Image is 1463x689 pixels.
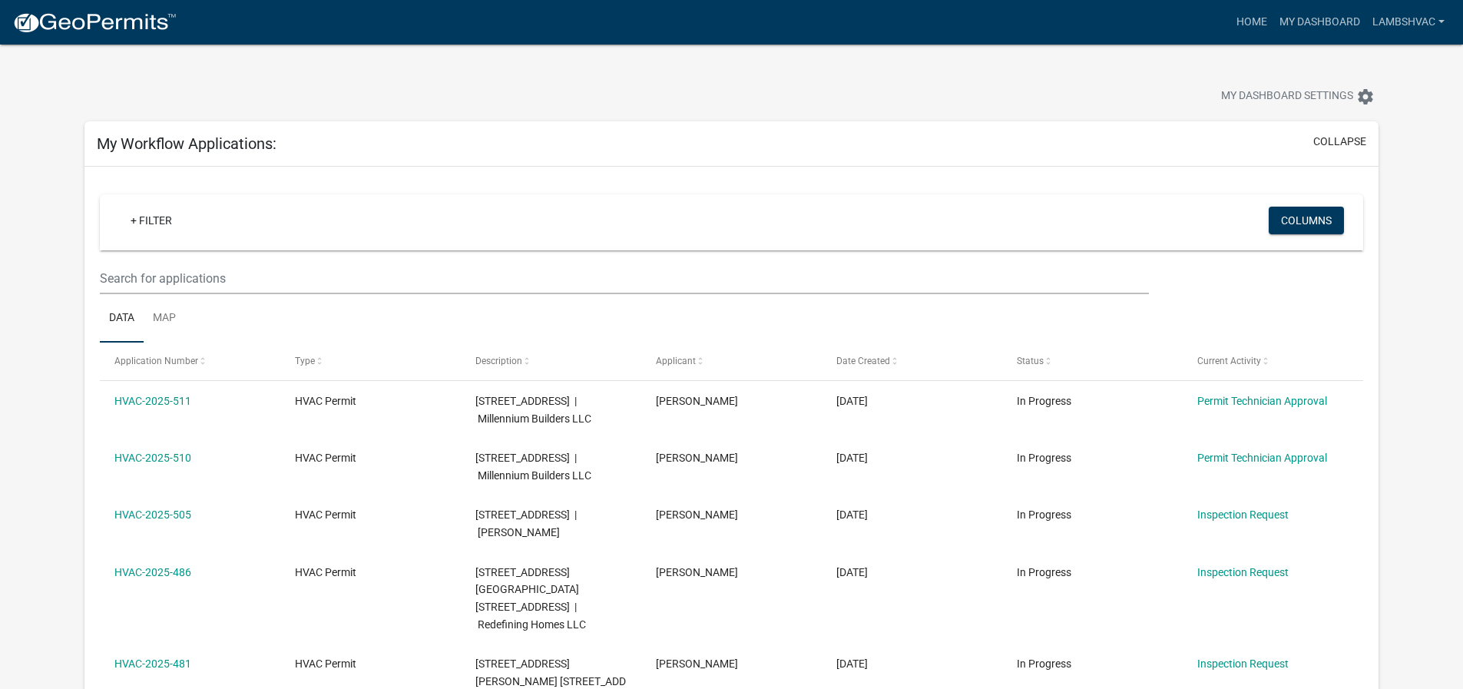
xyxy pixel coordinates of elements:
span: HVAC Permit [295,566,356,578]
span: Sara Lamb [656,395,738,407]
span: Application Number [114,356,198,366]
span: Sara Lamb [656,566,738,578]
a: HVAC-2025-510 [114,452,191,464]
a: Inspection Request [1197,658,1289,670]
a: Permit Technician Approval [1197,395,1327,407]
span: Description [475,356,522,366]
a: Inspection Request [1197,566,1289,578]
span: 08/15/2025 [836,452,868,464]
span: Status [1017,356,1044,366]
span: HVAC Permit [295,658,356,670]
i: settings [1356,88,1375,106]
a: Home [1230,8,1273,37]
a: Inspection Request [1197,508,1289,521]
span: Sara Lamb [656,452,738,464]
a: HVAC-2025-511 [114,395,191,407]
span: Applicant [656,356,696,366]
span: 924 CHESTNUT STREET, EAST 924 E Chestnut Street | Redefining Homes LLC [475,566,586,631]
datatable-header-cell: Type [280,343,461,379]
span: 08/06/2025 [836,566,868,578]
span: 08/12/2025 [836,508,868,521]
span: Type [295,356,315,366]
span: 2093 ASTER DRIVE | Millennium Builders LLC [475,452,591,482]
a: Map [144,294,185,343]
span: Sara Lamb [656,658,738,670]
span: 08/04/2025 [836,658,868,670]
span: 2095 ASTER DRIVE | Millennium Builders LLC [475,395,591,425]
datatable-header-cell: Current Activity [1182,343,1362,379]
a: HVAC-2025-481 [114,658,191,670]
span: HVAC Permit [295,452,356,464]
button: collapse [1313,134,1366,150]
h5: My Workflow Applications: [97,134,276,153]
button: Columns [1269,207,1344,234]
a: Lambshvac [1366,8,1451,37]
a: HVAC-2025-486 [114,566,191,578]
a: HVAC-2025-505 [114,508,191,521]
span: Current Activity [1197,356,1261,366]
span: In Progress [1017,452,1071,464]
span: In Progress [1017,395,1071,407]
button: My Dashboard Settingssettings [1209,81,1387,111]
datatable-header-cell: Date Created [822,343,1002,379]
span: Date Created [836,356,890,366]
datatable-header-cell: Application Number [100,343,280,379]
datatable-header-cell: Applicant [641,343,822,379]
span: In Progress [1017,566,1071,578]
datatable-header-cell: Description [461,343,641,379]
span: HVAC Permit [295,395,356,407]
a: Data [100,294,144,343]
span: HVAC Permit [295,508,356,521]
span: In Progress [1017,658,1071,670]
span: 08/15/2025 [836,395,868,407]
span: 11 CEDARGROVE LANE | Clark Ronald [475,508,577,538]
datatable-header-cell: Status [1001,343,1182,379]
span: In Progress [1017,508,1071,521]
a: + Filter [118,207,184,234]
a: Permit Technician Approval [1197,452,1327,464]
input: Search for applications [100,263,1148,294]
a: My Dashboard [1273,8,1366,37]
span: Sara Lamb [656,508,738,521]
span: My Dashboard Settings [1221,88,1353,106]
